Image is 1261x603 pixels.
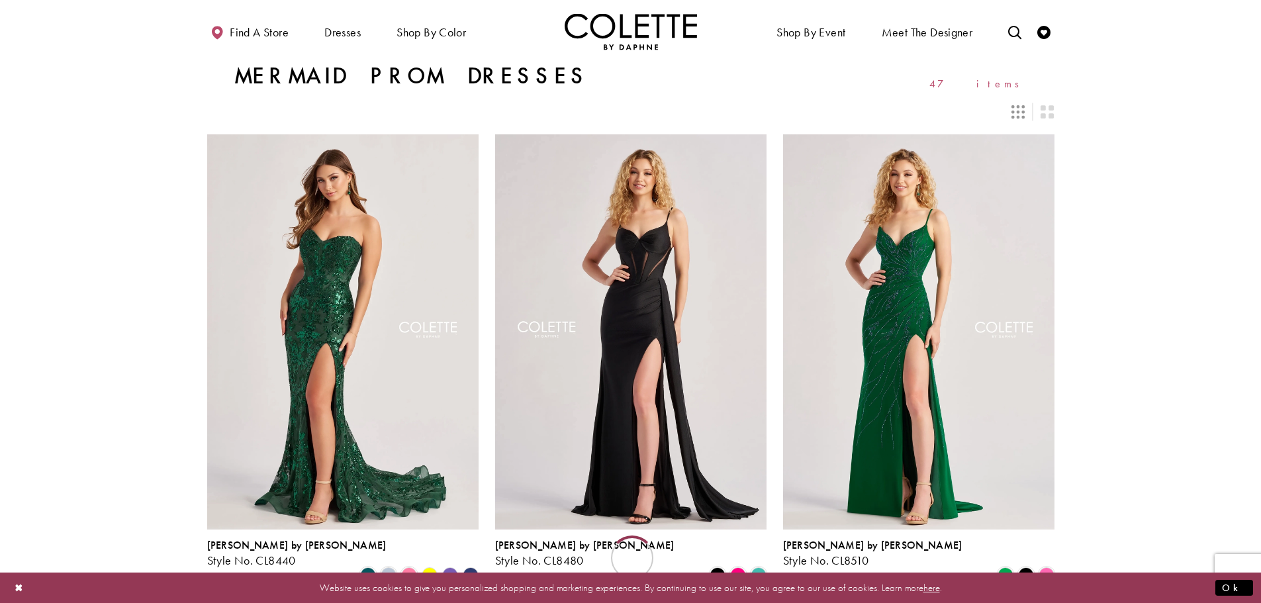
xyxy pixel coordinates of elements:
a: Find a store [207,13,292,50]
div: Colette by Daphne Style No. CL8510 [783,539,962,567]
img: Colette by Daphne [565,13,697,50]
div: Layout Controls [199,97,1062,126]
i: Ice Blue [381,567,397,583]
a: Toggle search [1005,13,1025,50]
span: Style No. CL8440 [207,553,296,568]
i: Turquoise [751,567,767,583]
span: Shop By Event [773,13,849,50]
span: Dresses [324,26,361,39]
i: Black [710,567,725,583]
i: Hot Pink [730,567,746,583]
p: Website uses cookies to give you personalized shopping and marketing experiences. By continuing t... [95,579,1166,596]
i: Spruce [360,567,376,583]
span: Find a store [230,26,289,39]
span: Switch layout to 2 columns [1041,105,1054,118]
span: Shop by color [393,13,469,50]
span: Style No. CL8510 [783,553,869,568]
a: here [923,580,940,594]
i: Violet [442,567,458,583]
i: Yellow [422,567,438,583]
i: Emerald [998,567,1013,583]
i: Cotton Candy [401,567,417,583]
div: Colette by Daphne Style No. CL8440 [207,539,387,567]
a: Visit Colette by Daphne Style No. CL8480 Page [495,134,767,529]
span: Switch layout to 3 columns [1011,105,1025,118]
div: Colette by Daphne Style No. CL8480 [495,539,675,567]
button: Close Dialog [8,576,30,599]
i: Pink [1039,567,1054,583]
button: Submit Dialog [1215,579,1253,596]
span: Shop by color [397,26,466,39]
span: [PERSON_NAME] by [PERSON_NAME] [207,538,387,552]
span: [PERSON_NAME] by [PERSON_NAME] [495,538,675,552]
span: Meet the designer [882,26,973,39]
a: Check Wishlist [1034,13,1054,50]
span: [PERSON_NAME] by [PERSON_NAME] [783,538,962,552]
a: Visit Colette by Daphne Style No. CL8510 Page [783,134,1054,529]
a: Meet the designer [878,13,976,50]
span: Shop By Event [776,26,845,39]
i: Black [1018,567,1034,583]
span: 47 items [929,78,1028,89]
a: Visit Colette by Daphne Style No. CL8440 Page [207,134,479,529]
i: Navy Blue [463,567,479,583]
span: Dresses [321,13,364,50]
h1: Mermaid Prom Dresses [234,63,589,89]
span: Style No. CL8480 [495,553,584,568]
a: Visit Home Page [565,13,697,50]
